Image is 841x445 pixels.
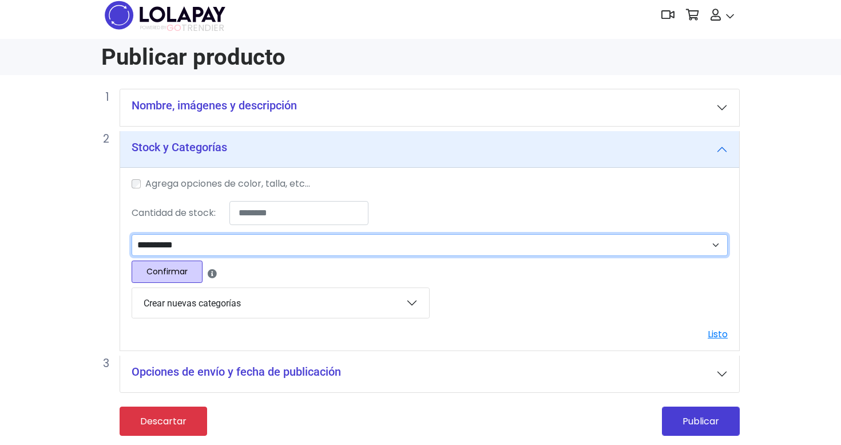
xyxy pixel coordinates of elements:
[145,177,310,191] label: Agrega opciones de color, talla, etc...
[120,131,739,168] button: Stock y Categorías
[132,261,203,283] button: Confirmar
[132,99,297,112] h5: Nombre, imágenes y descripción
[140,23,224,33] span: TRENDIER
[708,328,728,341] a: Listo
[101,44,414,70] h1: Publicar producto
[120,89,739,126] button: Nombre, imágenes y descripción
[662,407,740,436] button: Publicar
[132,140,227,154] h5: Stock y Categorías
[120,407,207,436] a: Descartar
[120,356,739,392] button: Opciones de envío y fecha de publicación
[140,25,166,31] span: POWERED BY
[132,206,216,220] label: Cantidad de stock:
[166,21,181,34] span: GO
[132,288,429,318] button: Crear nuevas categorías
[132,365,341,379] h5: Opciones de envío y fecha de publicación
